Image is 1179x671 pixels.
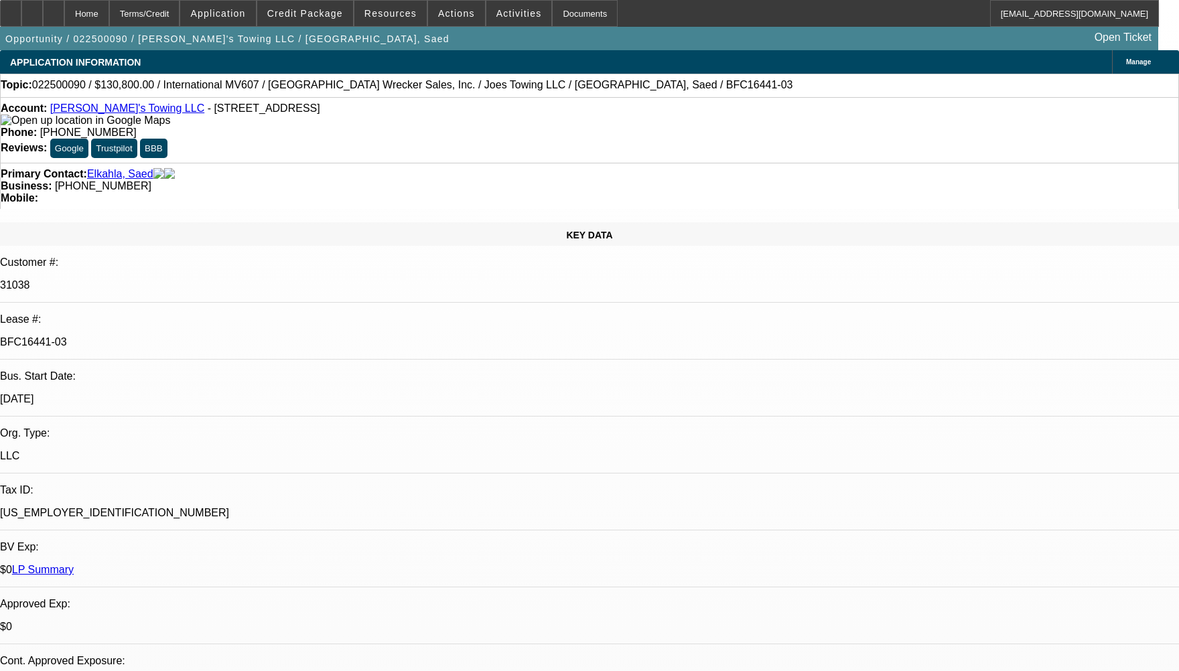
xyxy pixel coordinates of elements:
button: BBB [140,139,167,158]
button: Google [50,139,88,158]
a: [PERSON_NAME]'s Towing LLC [50,102,204,114]
a: View Google Maps [1,115,170,126]
span: Credit Package [267,8,343,19]
span: Activities [496,8,542,19]
strong: Phone: [1,127,37,138]
img: Open up location in Google Maps [1,115,170,127]
button: Actions [428,1,485,26]
strong: Account: [1,102,47,114]
a: Open Ticket [1089,26,1157,49]
button: Trustpilot [91,139,137,158]
span: - [STREET_ADDRESS] [208,102,320,114]
strong: Mobile: [1,192,38,204]
span: Opportunity / 022500090 / [PERSON_NAME]'s Towing LLC / [GEOGRAPHIC_DATA], Saed [5,33,449,44]
a: Elkahla, Saed [87,168,153,180]
button: Resources [354,1,427,26]
strong: Topic: [1,79,32,91]
span: 022500090 / $130,800.00 / International MV607 / [GEOGRAPHIC_DATA] Wrecker Sales, Inc. / Joes Towi... [32,79,793,91]
span: Resources [364,8,417,19]
strong: Reviews: [1,142,47,153]
strong: Business: [1,180,52,192]
button: Credit Package [257,1,353,26]
span: Application [190,8,245,19]
span: APPLICATION INFORMATION [10,57,141,68]
button: Application [180,1,255,26]
span: Actions [438,8,475,19]
a: LP Summary [12,564,74,575]
strong: Primary Contact: [1,168,87,180]
span: Manage [1126,58,1151,66]
button: Activities [486,1,552,26]
span: [PHONE_NUMBER] [40,127,137,138]
span: [PHONE_NUMBER] [55,180,151,192]
img: facebook-icon.png [153,168,164,180]
span: KEY DATA [566,230,612,240]
img: linkedin-icon.png [164,168,175,180]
